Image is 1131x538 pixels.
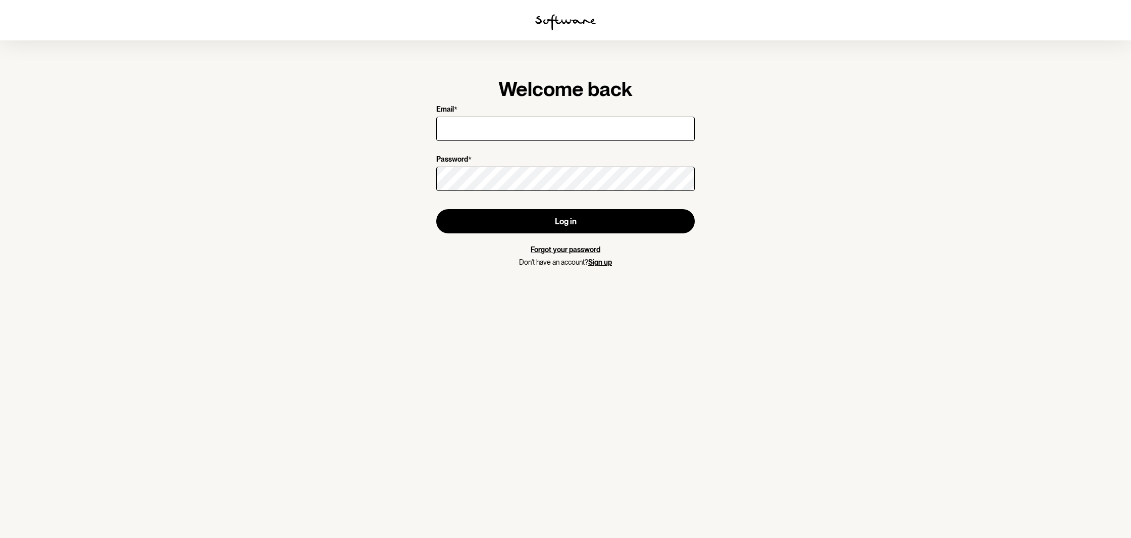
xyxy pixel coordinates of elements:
[436,209,695,233] button: Log in
[588,258,612,266] a: Sign up
[436,77,695,101] h1: Welcome back
[531,246,600,254] a: Forgot your password
[436,258,695,267] p: Don't have an account?
[436,105,454,115] p: Email
[436,155,468,165] p: Password
[535,14,596,30] img: software logo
